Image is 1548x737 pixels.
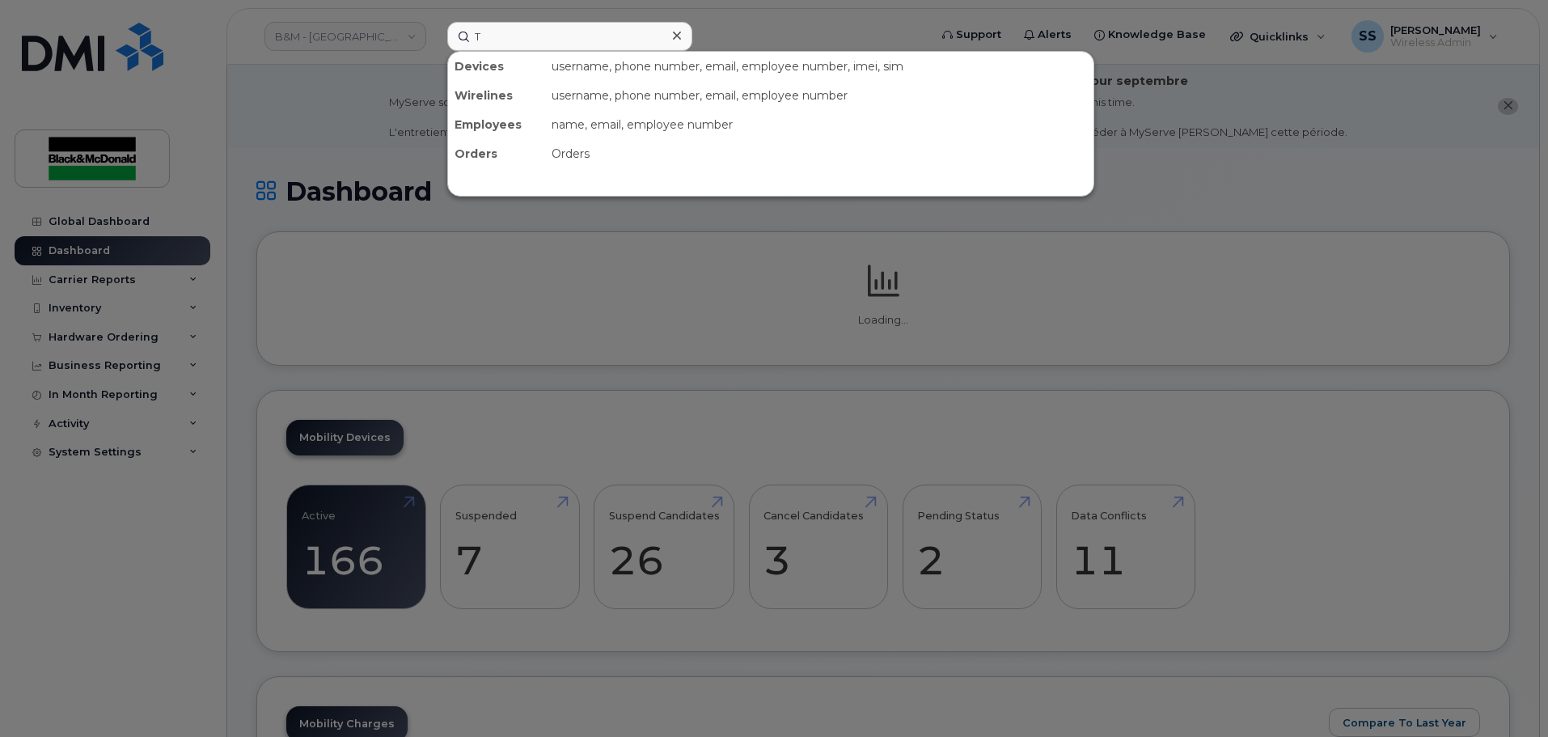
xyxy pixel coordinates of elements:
div: Devices [448,52,545,81]
div: username, phone number, email, employee number [545,81,1093,110]
div: Orders [545,139,1093,168]
div: Wirelines [448,81,545,110]
div: Employees [448,110,545,139]
div: Orders [448,139,545,168]
div: username, phone number, email, employee number, imei, sim [545,52,1093,81]
div: name, email, employee number [545,110,1093,139]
